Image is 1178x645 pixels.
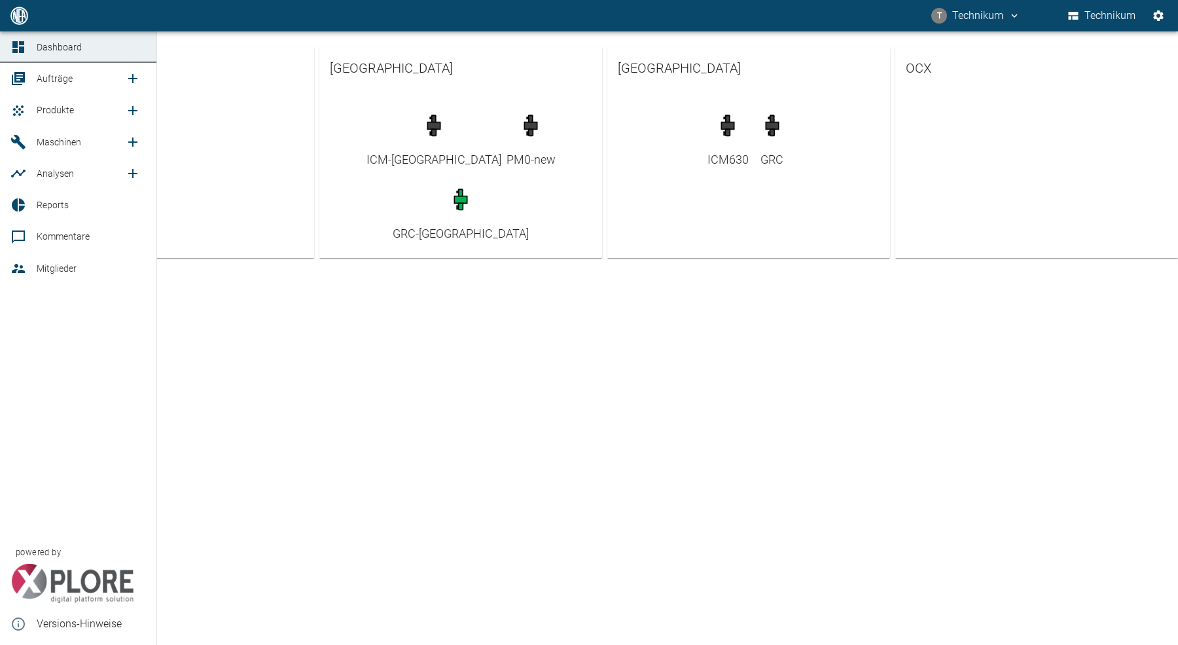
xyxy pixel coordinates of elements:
div: GRC-[GEOGRAPHIC_DATA] [393,225,529,242]
a: new /product/list/0 [120,98,146,124]
span: OCX [906,58,1168,79]
a: ICM-[GEOGRAPHIC_DATA] [366,107,501,168]
span: Aufträge [37,73,73,84]
span: Mitglieder [37,263,77,274]
span: [GEOGRAPHIC_DATA] [618,58,880,79]
a: new /analyses/list/0 [120,160,146,187]
a: new /order/list/0 [120,65,146,92]
div: PM0-new [507,151,556,168]
div: GRC [754,151,791,168]
span: [GEOGRAPHIC_DATA] [330,58,592,79]
div: ICM-[GEOGRAPHIC_DATA] [366,151,501,168]
a: GRC [754,107,791,168]
img: Xplore Logo [10,564,134,603]
a: OCX [895,47,1178,89]
span: Produkte [37,105,74,115]
a: new /machines [120,129,146,155]
span: Analysen [37,168,74,179]
button: Technikum [1065,4,1139,28]
a: [GEOGRAPHIC_DATA] [319,47,602,89]
a: PM0-new [507,107,556,168]
span: powered by [16,546,61,559]
span: Versions-Hinweise [37,616,146,632]
a: ICM630 [707,107,749,168]
div: T [931,8,947,24]
button: technikum@nea-x.de [929,4,1022,28]
span: Reports [37,200,69,210]
div: ICM630 [707,151,749,168]
a: [GEOGRAPHIC_DATA] [607,47,890,89]
a: GRC-[GEOGRAPHIC_DATA] [393,181,529,242]
img: logo [9,7,29,24]
span: Maschinen [37,137,81,147]
span: Dashboard [37,42,82,52]
button: Einstellungen [1147,4,1170,28]
span: Kommentare [37,231,90,242]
